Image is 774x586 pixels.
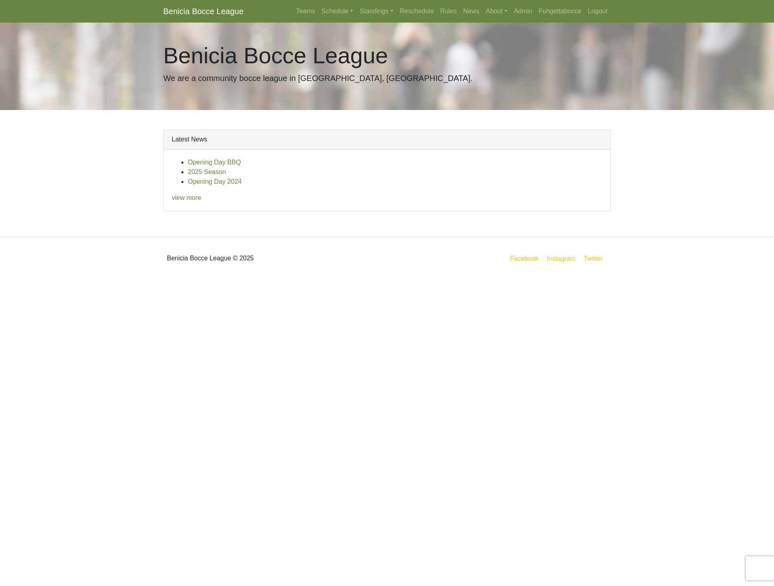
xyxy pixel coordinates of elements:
[356,3,396,19] a: Standings
[172,194,201,201] a: view more
[483,3,511,19] a: About
[188,159,241,166] a: Opening Day BBQ
[188,168,226,175] a: 2025 Season
[293,3,318,19] a: Teams
[164,130,610,150] div: Latest News
[460,3,483,19] a: News
[157,244,387,273] div: Benicia Bocce League © 2025
[585,3,611,19] a: Logout
[163,42,611,69] h1: Benicia Bocce League
[545,254,577,264] a: Instagram
[163,72,611,84] p: We are a community bocce league in [GEOGRAPHIC_DATA], [GEOGRAPHIC_DATA].
[397,3,437,19] a: Reschedule
[163,3,243,19] a: Benicia Bocce League
[318,3,356,19] a: Schedule
[582,254,609,264] a: Twitter
[437,3,460,19] a: Rules
[188,178,241,185] a: Opening Day 2024
[511,3,535,19] a: Admin
[535,3,585,19] a: Fuhgettabocce
[509,254,540,264] a: Facebook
